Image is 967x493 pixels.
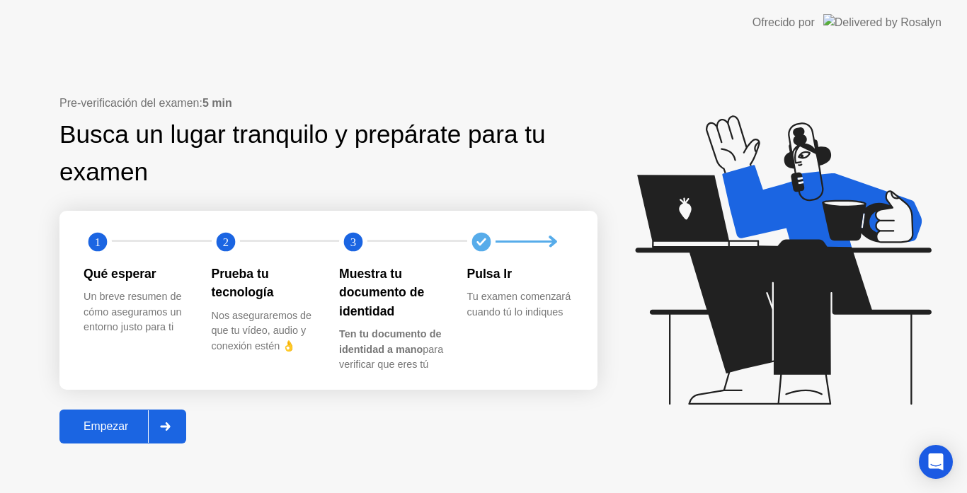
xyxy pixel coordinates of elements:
div: Un breve resumen de cómo aseguramos un entorno justo para ti [84,289,189,335]
div: Qué esperar [84,265,189,283]
div: Pre-verificación del examen: [59,95,597,112]
div: Tu examen comenzará cuando tú lo indiques [467,289,573,320]
div: Pulsa Ir [467,265,573,283]
img: Delivered by Rosalyn [823,14,942,30]
text: 2 [222,235,228,248]
text: 1 [95,235,101,248]
b: Ten tu documento de identidad a mano [339,328,441,355]
div: Busca un lugar tranquilo y prepárate para tu examen [59,116,559,191]
div: Muestra tu documento de identidad [339,265,445,320]
div: Nos aseguraremos de que tu vídeo, audio y conexión estén 👌 [212,308,317,354]
div: Empezar [64,420,148,433]
b: 5 min [202,97,232,109]
div: Prueba tu tecnología [212,265,317,302]
div: Open Intercom Messenger [919,445,953,479]
div: Ofrecido por [753,14,815,31]
text: 3 [350,235,356,248]
button: Empezar [59,410,186,443]
div: para verificar que eres tú [339,327,445,373]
